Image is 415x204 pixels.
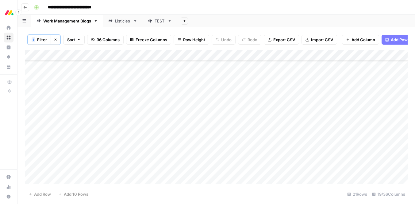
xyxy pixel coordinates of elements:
[311,37,333,43] span: Import CSV
[264,35,299,45] button: Export CSV
[221,37,232,43] span: Undo
[67,37,75,43] span: Sort
[4,33,13,42] a: Browse
[4,23,13,33] a: Home
[103,15,143,27] a: Listicles
[212,35,236,45] button: Undo
[63,35,85,45] button: Sort
[345,189,370,199] div: 21 Rows
[97,37,120,43] span: 36 Columns
[342,35,379,45] button: Add Column
[32,37,35,42] div: 1
[4,182,13,192] a: Usage
[4,5,13,20] button: Workspace: Monday.com
[64,191,88,197] span: Add 10 Rows
[155,18,165,24] div: TEST
[183,37,205,43] span: Row Height
[143,15,177,27] a: TEST
[4,172,13,182] a: Settings
[31,15,103,27] a: Work Management Blogs
[34,191,51,197] span: Add Row
[273,37,295,43] span: Export CSV
[302,35,337,45] button: Import CSV
[136,37,167,43] span: Freeze Columns
[115,18,131,24] div: Listicles
[238,35,261,45] button: Redo
[126,35,171,45] button: Freeze Columns
[4,62,13,72] a: Your Data
[37,37,47,43] span: Filter
[248,37,257,43] span: Redo
[87,35,124,45] button: 36 Columns
[33,37,34,42] span: 1
[4,42,13,52] a: Insights
[4,7,15,18] img: Monday.com Logo
[4,192,13,202] button: Help + Support
[370,189,408,199] div: 19/36 Columns
[28,35,51,45] button: 1Filter
[174,35,209,45] button: Row Height
[43,18,91,24] div: Work Management Blogs
[25,189,55,199] button: Add Row
[352,37,375,43] span: Add Column
[55,189,92,199] button: Add 10 Rows
[4,52,13,62] a: Opportunities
